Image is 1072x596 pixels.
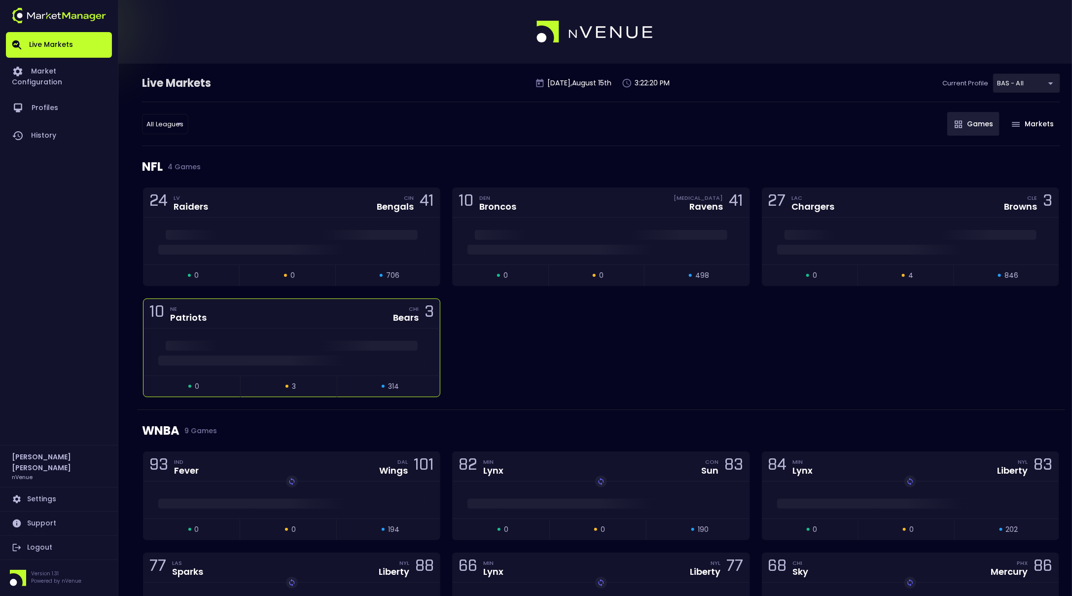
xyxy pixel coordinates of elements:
[702,466,719,475] div: Sun
[142,114,188,134] div: BAS - All
[425,304,434,323] div: 3
[813,524,818,535] span: 0
[6,570,112,586] div: Version 1.31Powered by nVenue
[6,122,112,149] a: History
[483,458,503,466] div: MIN
[290,270,295,281] span: 0
[503,270,508,281] span: 0
[12,473,33,481] h3: nVenue
[793,567,809,576] div: Sky
[711,559,721,567] div: NYL
[1018,458,1028,466] div: NYL
[420,193,434,212] div: 41
[727,559,744,577] div: 77
[768,559,787,577] div: 68
[768,193,786,212] div: 27
[597,579,605,587] img: replayImg
[674,194,723,202] div: [MEDICAL_DATA]
[288,478,296,485] img: replayImg
[6,58,112,94] a: Market Configuration
[1034,457,1053,476] div: 83
[149,193,168,212] div: 24
[409,305,419,313] div: CHI
[6,94,112,122] a: Profiles
[1028,194,1037,202] div: CLE
[388,524,399,535] span: 194
[906,579,914,587] img: replayImg
[483,466,503,475] div: Lynx
[479,194,516,202] div: DEN
[404,194,414,202] div: CIN
[536,21,654,43] img: logo
[1043,193,1053,212] div: 3
[6,536,112,559] a: Logout
[377,202,414,211] div: Bengals
[909,524,914,535] span: 0
[459,559,477,577] div: 66
[31,570,81,577] p: Version 1.31
[601,524,605,535] span: 0
[635,78,670,88] p: 3:22:20 PM
[906,478,914,485] img: replayImg
[908,270,913,281] span: 4
[379,466,408,475] div: Wings
[695,270,709,281] span: 498
[690,202,723,211] div: Ravens
[1034,559,1053,577] div: 86
[163,163,201,171] span: 4 Games
[483,559,503,567] div: MIN
[599,270,604,281] span: 0
[993,74,1060,93] div: BAS - All
[174,202,208,211] div: Raiders
[388,381,399,392] span: 314
[998,466,1028,475] div: Liberty
[172,567,203,576] div: Sparks
[792,194,835,202] div: LAC
[386,270,399,281] span: 706
[142,75,262,91] div: Live Markets
[813,270,817,281] span: 0
[792,202,835,211] div: Chargers
[149,559,166,577] div: 77
[149,304,164,323] div: 10
[1004,112,1060,136] button: Markets
[397,458,408,466] div: DAL
[504,524,508,535] span: 0
[142,410,1060,451] div: WNBA
[291,524,296,535] span: 0
[6,487,112,511] a: Settings
[399,559,409,567] div: NYL
[6,512,112,535] a: Support
[174,194,208,202] div: LV
[414,457,434,476] div: 101
[194,270,199,281] span: 0
[1012,122,1020,127] img: gameIcon
[393,313,419,322] div: Bears
[12,8,106,23] img: logo
[1004,270,1018,281] span: 846
[768,457,787,476] div: 84
[379,567,409,576] div: Liberty
[195,524,199,535] span: 0
[597,478,605,485] img: replayImg
[179,427,217,435] span: 9 Games
[483,567,503,576] div: Lynx
[947,112,1000,136] button: Games
[548,78,612,88] p: [DATE] , August 15 th
[942,78,988,88] p: Current Profile
[706,458,719,466] div: CON
[690,567,721,576] div: Liberty
[955,120,963,128] img: gameIcon
[288,579,296,587] img: replayImg
[1006,524,1018,535] span: 202
[12,451,106,473] h2: [PERSON_NAME] [PERSON_NAME]
[170,313,207,322] div: Patriots
[172,559,203,567] div: LAS
[174,466,199,475] div: Fever
[1017,559,1028,567] div: PHX
[729,193,744,212] div: 41
[6,32,112,58] a: Live Markets
[149,457,168,476] div: 93
[415,559,434,577] div: 88
[793,466,813,475] div: Lynx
